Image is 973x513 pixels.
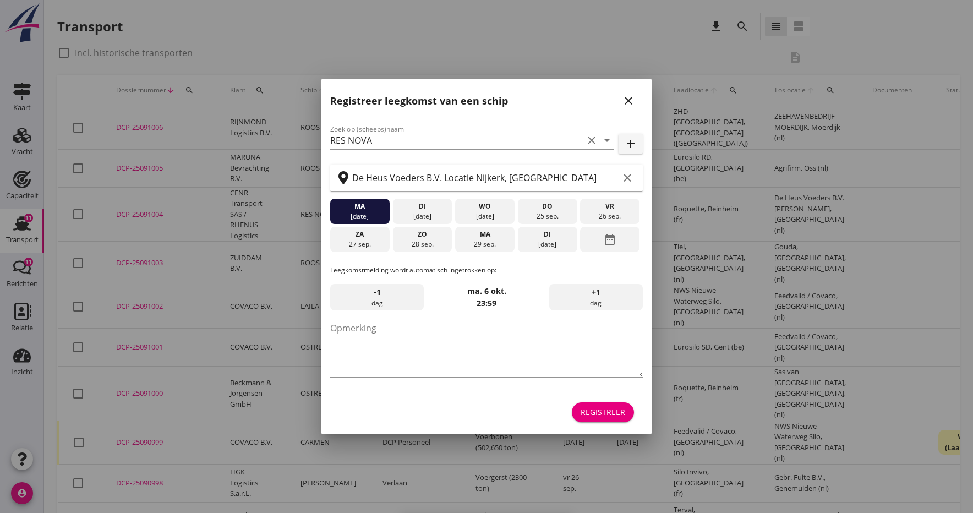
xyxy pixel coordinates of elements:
[572,402,634,422] button: Registreer
[521,211,575,221] div: 25 sep.
[592,286,600,298] span: +1
[583,211,637,221] div: 26 sep.
[458,239,512,249] div: 29 sep.
[330,265,643,275] p: Leegkomstmelding wordt automatisch ingetrokken op:
[585,134,598,147] i: clear
[549,284,643,310] div: dag
[395,230,449,239] div: zo
[374,286,381,298] span: -1
[583,201,637,211] div: vr
[622,94,635,107] i: close
[521,230,575,239] div: di
[521,239,575,249] div: [DATE]
[603,230,616,249] i: date_range
[333,239,387,249] div: 27 sep.
[581,406,625,418] div: Registreer
[395,239,449,249] div: 28 sep.
[521,201,575,211] div: do
[330,319,643,377] textarea: Opmerking
[600,134,614,147] i: arrow_drop_down
[333,211,387,221] div: [DATE]
[333,201,387,211] div: ma
[458,201,512,211] div: wo
[624,137,637,150] i: add
[458,230,512,239] div: ma
[477,298,496,308] strong: 23:59
[330,132,583,149] input: Zoek op (scheeps)naam
[621,171,634,184] i: clear
[458,211,512,221] div: [DATE]
[395,211,449,221] div: [DATE]
[333,230,387,239] div: za
[352,169,619,187] input: Zoek op terminal of plaats
[330,94,508,108] h2: Registreer leegkomst van een schip
[467,286,506,296] strong: ma. 6 okt.
[395,201,449,211] div: di
[330,284,424,310] div: dag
